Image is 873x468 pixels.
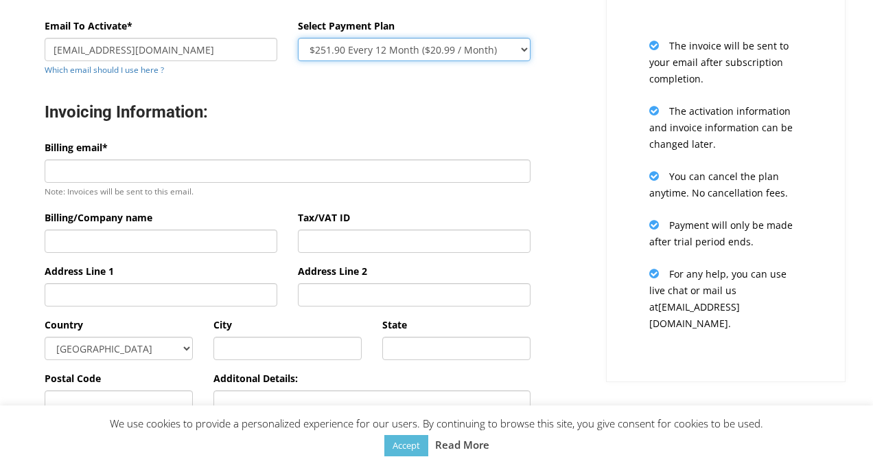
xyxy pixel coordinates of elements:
p: For any help, you can use live chat or mail us at [EMAIL_ADDRESS][DOMAIN_NAME] . [649,265,802,332]
label: Address Line 2 [298,263,367,280]
iframe: Chat Widget [804,402,873,468]
label: Address Line 1 [45,263,114,280]
small: Note: Invoices will be sent to this email. [45,186,194,197]
p: The invoice will be sent to your email after subscription completion. [649,37,802,87]
a: Accept [384,435,428,456]
p: Payment will only be made after trial period ends. [649,216,802,250]
input: Enter email [45,38,277,61]
label: Postal Code [45,370,101,387]
label: State [382,317,407,333]
label: Tax/VAT ID [298,210,350,226]
p: You can cancel the plan anytime. No cancellation fees. [649,168,802,201]
label: Select Payment Plan [298,18,395,34]
label: Country [45,317,83,333]
label: Billing email* [45,140,108,156]
p: The activation information and invoice information can be changed later. [649,102,802,153]
label: Additonal Details: [213,370,298,387]
label: City [213,317,232,333]
label: Billing/Company name [45,210,152,226]
a: Read More [435,436,489,453]
a: Which email should I use here ? [45,64,164,75]
span: We use cookies to provide a personalized experience for our users. By continuing to browse this s... [110,416,763,452]
label: Email To Activate* [45,18,132,34]
h3: Invoicing Information: [45,102,531,123]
